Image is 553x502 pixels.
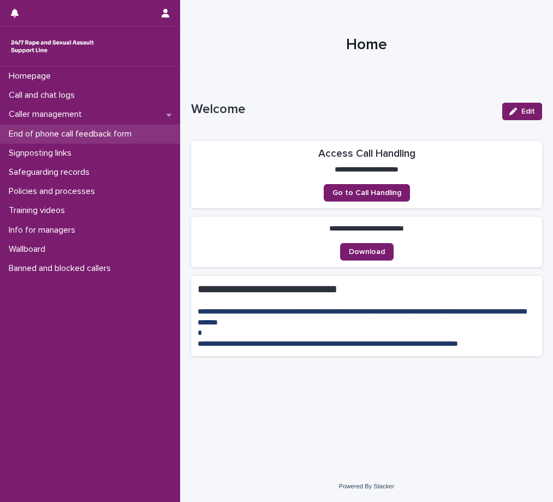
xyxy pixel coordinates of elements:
p: Signposting links [4,148,80,158]
a: Go to Call Handling [324,184,410,202]
p: Banned and blocked callers [4,263,120,274]
p: Homepage [4,71,60,81]
span: Go to Call Handling [332,189,401,197]
a: Download [340,243,394,261]
h2: Access Call Handling [318,147,415,160]
p: End of phone call feedback form [4,129,140,139]
p: Safeguarding records [4,167,98,178]
span: Edit [521,108,535,115]
p: Wallboard [4,244,54,255]
button: Edit [502,103,542,120]
p: Caller management [4,109,91,120]
p: Call and chat logs [4,90,84,101]
p: Info for managers [4,225,84,235]
img: rhQMoQhaT3yELyF149Cw [9,36,96,57]
p: Welcome [191,102,493,117]
p: Training videos [4,205,74,216]
span: Download [349,248,385,256]
p: Policies and processes [4,186,104,197]
h1: Home [191,36,542,55]
a: Powered By Stacker [339,483,394,489]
